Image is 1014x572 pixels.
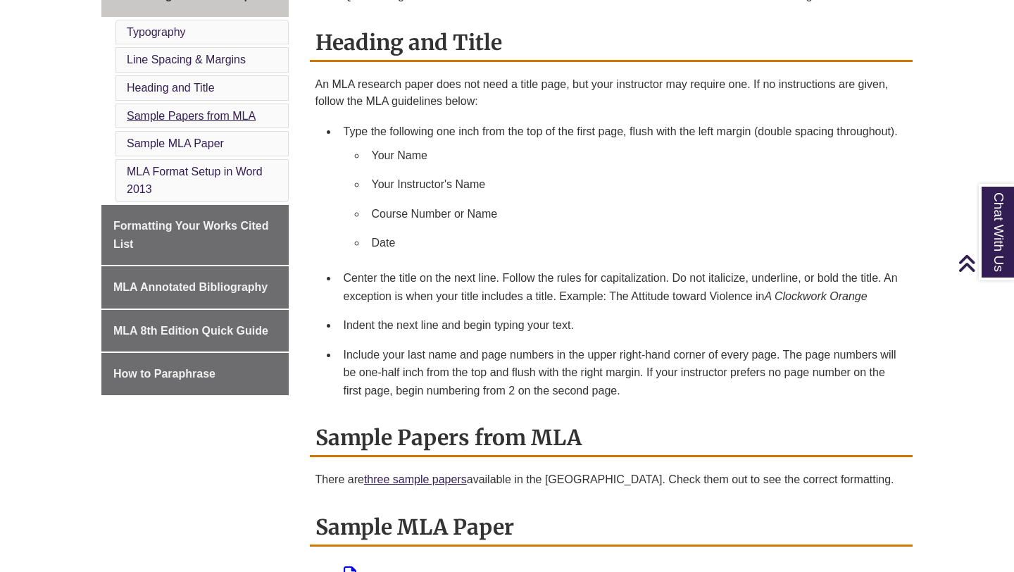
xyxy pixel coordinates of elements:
[315,76,908,110] p: An MLA research paper does not need a title page, but your instructor may require one. If no inst...
[958,254,1010,273] a: Back to Top
[127,110,256,122] a: Sample Papers from MLA
[338,340,908,406] li: Include your last name and page numbers in the upper right-hand corner of every page. The page nu...
[113,281,268,293] span: MLA Annotated Bibliography
[127,26,186,38] a: Typography
[127,166,263,196] a: MLA Format Setup in Word 2013
[101,310,289,352] a: MLA 8th Edition Quick Guide
[764,290,867,302] em: A Clockwork Orange
[101,353,289,395] a: How to Paraphrase
[113,368,215,380] span: How to Paraphrase
[366,141,902,170] li: Your Name
[364,473,467,485] a: three sample papers
[310,509,913,547] h2: Sample MLA Paper
[127,54,246,66] a: Line Spacing & Margins
[310,420,913,457] h2: Sample Papers from MLA
[127,137,224,149] a: Sample MLA Paper
[338,311,908,340] li: Indent the next line and begin typing your text.
[113,220,268,250] span: Formatting Your Works Cited List
[101,205,289,265] a: Formatting Your Works Cited List
[113,325,268,337] span: MLA 8th Edition Quick Guide
[366,199,902,229] li: Course Number or Name
[127,82,215,94] a: Heading and Title
[338,117,908,263] li: Type the following one inch from the top of the first page, flush with the left margin (double sp...
[366,170,902,199] li: Your Instructor's Name
[315,471,908,488] p: There are available in the [GEOGRAPHIC_DATA]. Check them out to see the correct formatting.
[101,266,289,309] a: MLA Annotated Bibliography
[366,228,902,258] li: Date
[310,25,913,62] h2: Heading and Title
[338,263,908,311] li: Center the title on the next line. Follow the rules for capitalization. Do not italicize, underli...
